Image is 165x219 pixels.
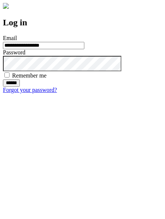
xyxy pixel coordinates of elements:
label: Password [3,49,25,55]
label: Email [3,35,17,41]
h2: Log in [3,18,162,28]
label: Remember me [12,72,47,79]
a: Forgot your password? [3,87,57,93]
img: logo-4e3dc11c47720685a147b03b5a06dd966a58ff35d612b21f08c02c0306f2b779.png [3,3,9,9]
